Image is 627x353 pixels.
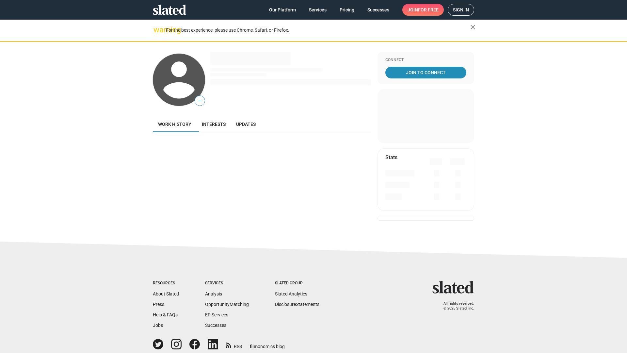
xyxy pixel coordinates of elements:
span: Our Platform [269,4,296,16]
a: Successes [205,323,226,328]
a: Interests [197,116,231,132]
div: For the best experience, please use Chrome, Safari, or Firefox. [166,26,470,35]
a: Joinfor free [402,4,444,16]
a: OpportunityMatching [205,302,249,307]
div: Resources [153,281,179,286]
span: Successes [367,4,389,16]
div: Services [205,281,249,286]
span: Join [408,4,439,16]
a: RSS [226,340,242,350]
a: Services [304,4,332,16]
a: Successes [362,4,394,16]
span: Sign in [453,4,469,15]
a: Press [153,302,164,307]
mat-icon: close [469,23,477,31]
span: Services [309,4,327,16]
a: Jobs [153,323,163,328]
a: Pricing [334,4,360,16]
a: Our Platform [264,4,301,16]
mat-icon: warning [153,26,161,34]
a: Help & FAQs [153,312,178,317]
span: Join To Connect [387,67,465,78]
span: Pricing [340,4,354,16]
a: Join To Connect [385,67,466,78]
mat-card-title: Stats [385,154,397,161]
a: Sign in [448,4,474,16]
a: Work history [153,116,197,132]
a: About Slated [153,291,179,296]
a: filmonomics blog [250,338,285,350]
a: EP Services [205,312,228,317]
span: for free [418,4,439,16]
span: film [250,344,258,349]
span: Interests [202,122,226,127]
a: Updates [231,116,261,132]
a: DisclosureStatements [275,302,319,307]
span: — [195,97,205,105]
p: All rights reserved. © 2025 Slated, Inc. [437,301,474,311]
span: Updates [236,122,256,127]
a: Analysis [205,291,222,296]
a: Slated Analytics [275,291,307,296]
span: Work history [158,122,191,127]
div: Connect [385,58,466,63]
div: Slated Group [275,281,319,286]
